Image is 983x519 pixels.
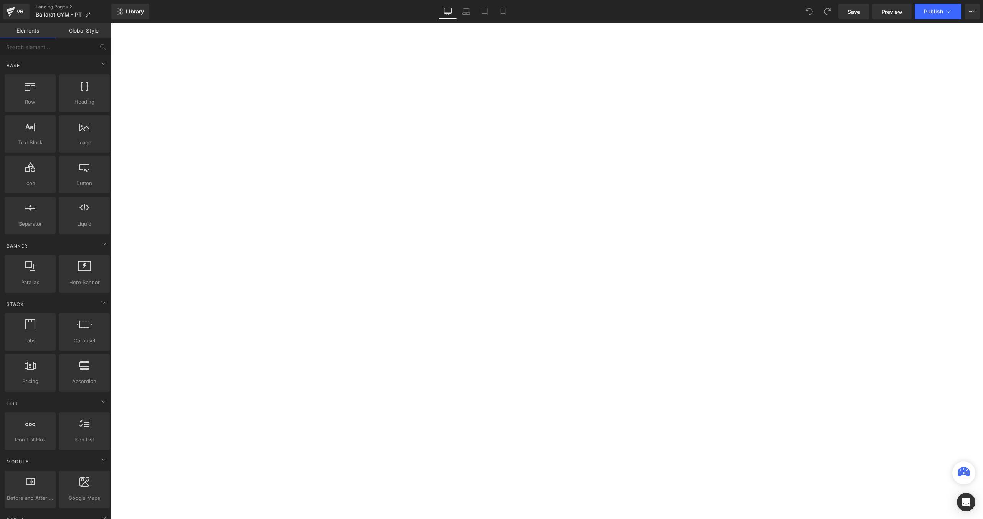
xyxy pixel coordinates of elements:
span: Image [61,139,108,147]
a: New Library [111,4,149,19]
span: Banner [6,242,28,250]
span: Parallax [7,278,53,286]
span: Icon [7,179,53,187]
a: v6 [3,4,30,19]
a: Landing Pages [36,4,111,10]
div: v6 [15,7,25,17]
button: Undo [801,4,817,19]
span: Button [61,179,108,187]
span: Tabs [7,337,53,345]
span: Save [847,8,860,16]
a: Tablet [475,4,494,19]
a: Preview [872,4,912,19]
span: Separator [7,220,53,228]
div: Open Intercom Messenger [957,493,975,511]
a: Mobile [494,4,512,19]
button: Publish [915,4,961,19]
span: Publish [924,8,943,15]
span: Google Maps [61,494,108,502]
a: Desktop [439,4,457,19]
span: List [6,400,19,407]
span: Heading [61,98,108,106]
span: Module [6,458,30,465]
a: Global Style [56,23,111,38]
span: Ballarat GYM - PT [36,12,82,18]
button: Redo [820,4,835,19]
span: Pricing [7,377,53,385]
a: Laptop [457,4,475,19]
span: Icon List [61,436,108,444]
span: Hero Banner [61,278,108,286]
span: Preview [882,8,902,16]
span: Stack [6,301,25,308]
span: Text Block [7,139,53,147]
span: Row [7,98,53,106]
button: More [965,4,980,19]
span: Accordion [61,377,108,385]
span: Library [126,8,144,15]
span: Carousel [61,337,108,345]
span: Before and After Images [7,494,53,502]
span: Icon List Hoz [7,436,53,444]
span: Liquid [61,220,108,228]
span: Base [6,62,21,69]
